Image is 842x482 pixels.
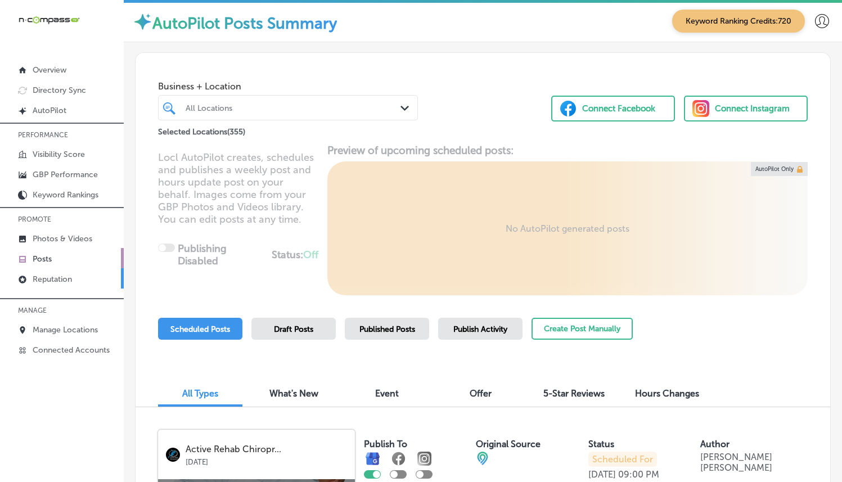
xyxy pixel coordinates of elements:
span: Business + Location [158,81,418,92]
label: Original Source [476,439,541,449]
p: Connected Accounts [33,345,110,355]
label: Publish To [364,439,407,449]
span: Hours Changes [635,388,699,399]
label: Author [700,439,730,449]
img: 660ab0bf-5cc7-4cb8-ba1c-48b5ae0f18e60NCTV_CLogo_TV_Black_-500x88.png [18,15,80,25]
div: Connect Instagram [715,100,790,117]
span: All Types [182,388,218,399]
p: Manage Locations [33,325,98,335]
p: Photos & Videos [33,234,92,244]
span: Scheduled Posts [170,325,230,334]
p: Reputation [33,274,72,284]
p: Posts [33,254,52,264]
img: autopilot-icon [133,12,152,31]
p: [DATE] [588,469,616,480]
p: Visibility Score [33,150,85,159]
p: Overview [33,65,66,75]
div: All Locations [186,103,402,112]
p: GBP Performance [33,170,98,179]
label: Status [588,439,614,449]
p: Directory Sync [33,85,86,95]
p: Keyword Rankings [33,190,98,200]
p: Active Rehab Chiropr... [186,444,347,454]
span: Draft Posts [274,325,313,334]
label: AutoPilot Posts Summary [152,14,337,33]
span: Offer [470,388,492,399]
p: Scheduled For [588,452,657,467]
p: AutoPilot [33,106,66,115]
img: cba84b02adce74ede1fb4a8549a95eca.png [476,452,489,465]
p: 09:00 PM [618,469,659,480]
button: Create Post Manually [532,318,633,340]
p: [PERSON_NAME] [PERSON_NAME] [700,452,808,473]
img: logo [166,448,180,462]
span: Event [375,388,399,399]
span: Keyword Ranking Credits: 720 [672,10,805,33]
button: Connect Facebook [551,96,675,121]
div: Connect Facebook [582,100,655,117]
p: [DATE] [186,454,347,466]
button: Connect Instagram [684,96,808,121]
span: 5-Star Reviews [543,388,605,399]
span: Published Posts [359,325,415,334]
p: Selected Locations ( 355 ) [158,123,245,137]
span: What's New [269,388,318,399]
span: Publish Activity [453,325,507,334]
